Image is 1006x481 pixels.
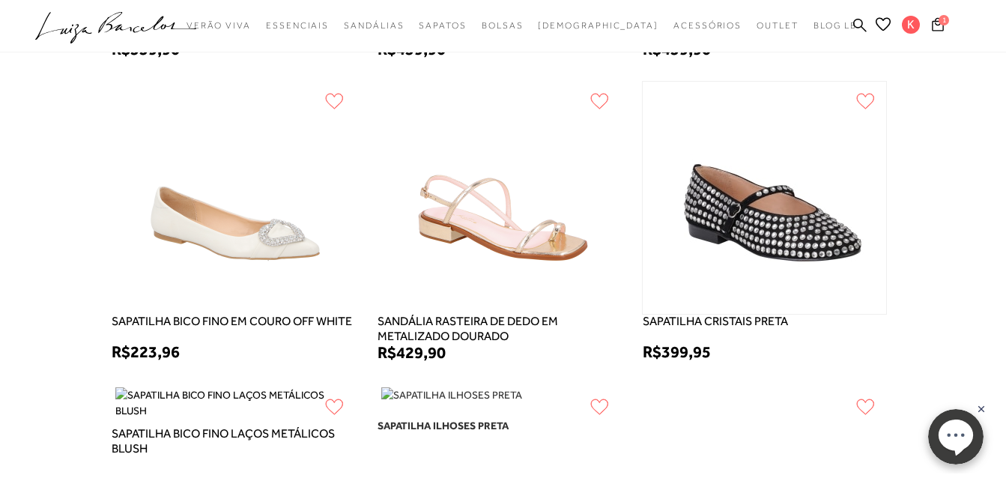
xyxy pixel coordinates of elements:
[482,12,524,40] a: noSubCategoriesText
[378,411,509,438] span: SAPATILHA ILHOSES PRETA
[673,20,742,31] span: Acessórios
[813,12,857,40] a: BLOG LB
[112,443,355,455] a: SAPATILHA BICO FINO LAÇOS METÁLICOS BLUSH
[813,20,857,31] span: BLOG LB
[902,16,920,34] span: K
[112,342,180,361] span: R$223,96
[482,20,524,31] span: Bolsas
[673,12,742,40] a: noSubCategoriesText
[895,15,927,38] button: K
[378,342,446,362] span: R$429,90
[112,314,352,344] span: SAPATILHA BICO FINO EM COURO OFF WHITE
[650,82,879,314] img: SAPATILHA CRISTAIS PRETA
[112,39,180,58] span: R$559,90
[538,20,658,31] span: [DEMOGRAPHIC_DATA]
[927,16,948,37] button: 1
[378,314,621,344] span: SANDÁLIA RASTEIRA DE DEDO EM METALIZADO DOURADO
[378,39,446,58] span: R$459,90
[344,20,404,31] span: Sandálias
[112,315,352,327] a: SAPATILHA BICO FINO EM COURO OFF WHITE
[757,12,799,40] a: noSubCategoriesText
[112,426,355,456] span: SAPATILHA BICO FINO LAÇOS METÁLICOS BLUSH
[538,12,658,40] a: noSubCategoriesText
[385,82,613,314] img: SANDÁLIA RASTEIRA DE DEDO EM METALIZADO DOURADO
[643,342,711,361] span: R$399,95
[187,12,251,40] a: noSubCategoriesText
[112,387,355,426] img: SAPATILHA BICO FINO LAÇOS METÁLICOS BLUSH
[643,315,788,327] a: SAPATILHA CRISTAIS PRETA
[643,39,711,58] span: R$459,90
[378,330,621,342] a: SANDÁLIA RASTEIRA DE DEDO EM METALIZADO DOURADO
[344,12,404,40] a: noSubCategoriesText
[378,387,621,411] img: SAPATILHA ILHOSES PRETA
[119,82,348,314] img: SAPATILHA BICO FINO EM COURO OFF WHITE
[643,314,788,344] span: SAPATILHA CRISTAIS PRETA
[187,20,251,31] span: Verão Viva
[266,20,329,31] span: Essenciais
[757,20,799,31] span: Outlet
[266,12,329,40] a: noSubCategoriesText
[939,15,949,25] span: 1
[419,12,466,40] a: noSubCategoriesText
[419,20,466,31] span: Sapatos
